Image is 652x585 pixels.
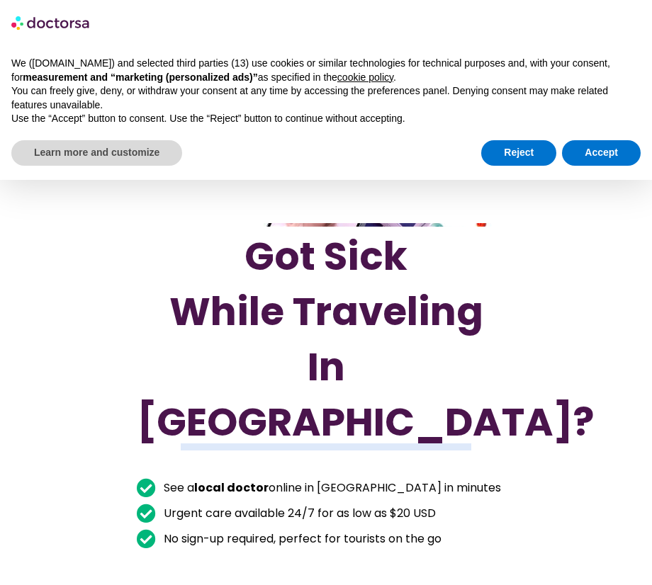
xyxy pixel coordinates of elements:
p: You can freely give, deny, or withdraw your consent at any time by accessing the preferences pane... [11,84,641,112]
p: We ([DOMAIN_NAME]) and selected third parties (13) use cookies or similar technologies for techni... [11,57,641,84]
button: Reject [481,140,556,166]
span: See a online in [GEOGRAPHIC_DATA] in minutes [160,478,501,498]
img: logo [11,11,91,34]
a: cookie policy [337,72,393,83]
strong: measurement and “marketing (personalized ads)” [23,72,257,83]
span: Urgent care available 24/7 for as low as $20 USD [160,504,436,523]
p: Use the “Accept” button to consent. Use the “Reject” button to continue without accepting. [11,112,641,126]
b: local doctor [194,479,269,496]
span: No sign-up required, perfect for tourists on the go [160,529,442,549]
button: Accept [562,140,641,166]
button: Learn more and customize [11,140,182,166]
h1: Got Sick While Traveling In [GEOGRAPHIC_DATA]? [137,229,516,450]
